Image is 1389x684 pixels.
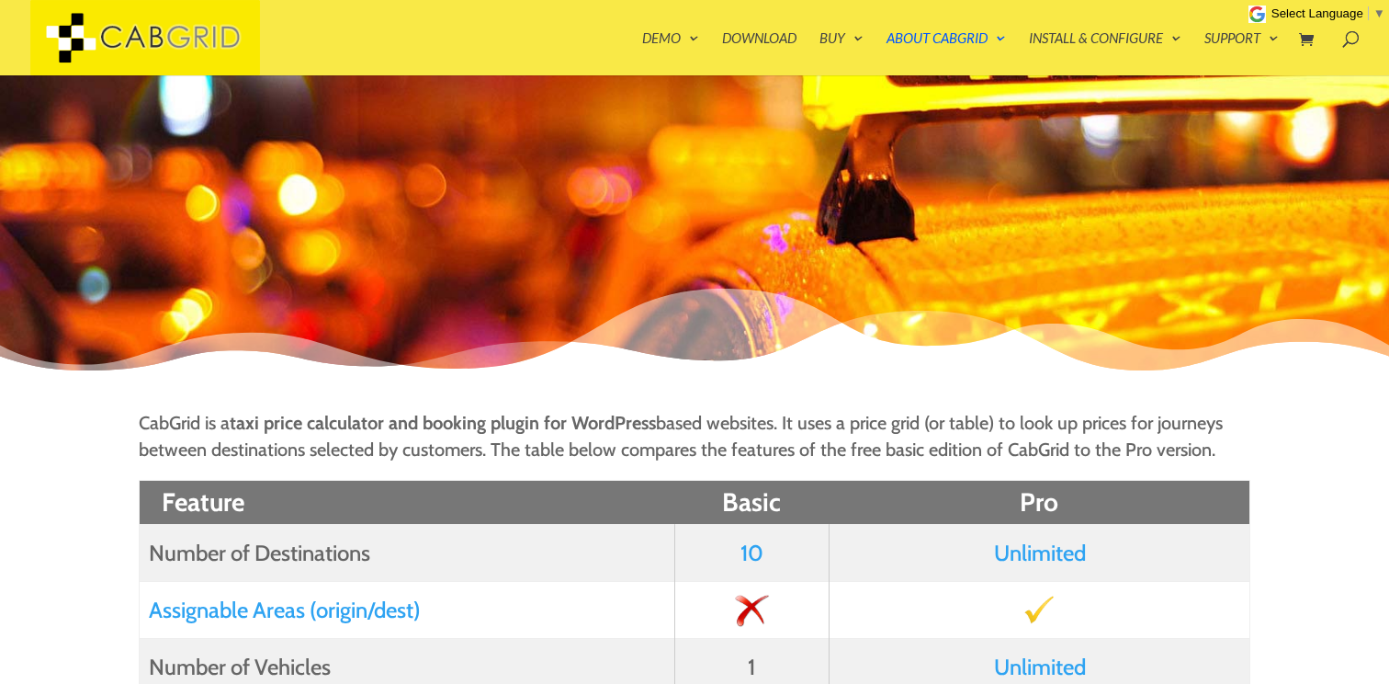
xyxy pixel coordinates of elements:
a: Unlimited [994,540,1086,566]
iframe: chat widget [1312,610,1371,666]
a: Assignable Areas (origin/dest) [149,597,421,623]
span: ▼ [1373,6,1385,20]
a: Unlimited [994,654,1086,680]
a: Download [722,31,796,75]
span: Select Language [1271,6,1363,20]
th: Pro [830,481,1250,525]
a: Install & Configure [1029,31,1181,75]
span: ​ [1368,6,1369,20]
a: Buy [819,31,864,75]
a: Demo [642,31,699,75]
a: CabGrid Taxi Plugin [30,26,260,45]
td: N [674,582,830,639]
th: Basic [674,481,830,525]
a: Support [1204,31,1279,75]
strong: taxi price calculator and booking plugin for WordPress [230,412,656,434]
a: About CabGrid [886,31,1006,75]
th: Feature [140,481,674,525]
p: CabGrid is a based websites. It uses a price grid (or table) to look up prices for journeys betwe... [139,410,1250,463]
td: Y [830,582,1250,639]
iframe: chat widget [1040,468,1371,601]
a: Select Language​ [1271,6,1385,20]
td: Number of Destinations [140,525,674,582]
a: 10 [740,540,763,566]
